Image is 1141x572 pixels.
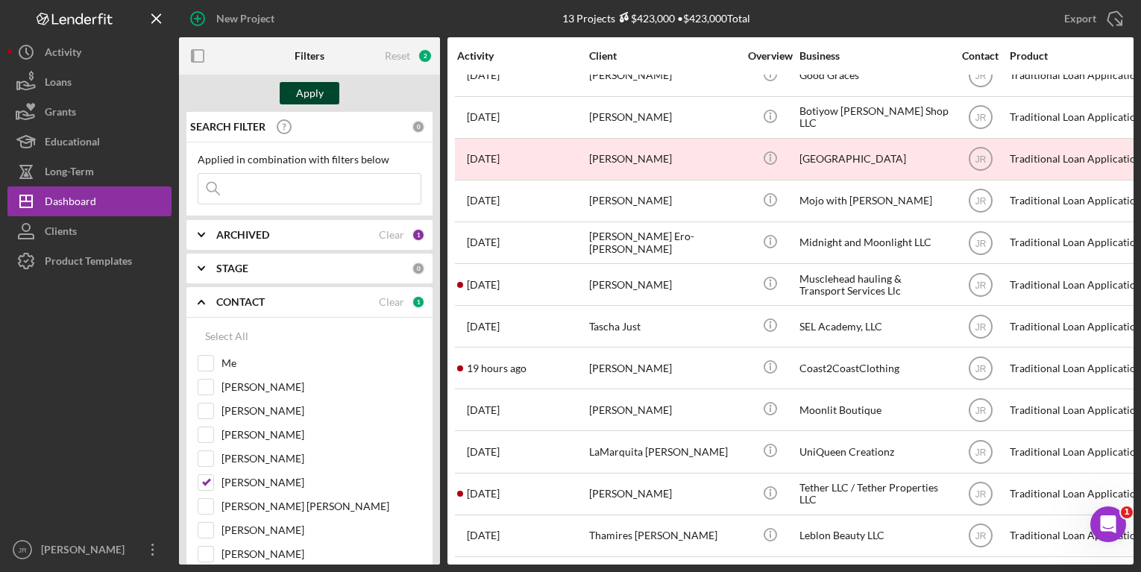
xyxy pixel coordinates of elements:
[975,71,986,81] text: JR
[799,390,949,430] div: Moonlit Boutique
[467,488,500,500] time: 2025-08-14 21:06
[799,98,949,137] div: Botiyow [PERSON_NAME] Shop LLC
[216,263,248,274] b: STAGE
[412,262,425,275] div: 0
[615,12,675,25] div: $423,000
[45,97,76,131] div: Grants
[190,121,265,133] b: SEARCH FILTER
[179,4,289,34] button: New Project
[221,451,421,466] label: [PERSON_NAME]
[221,403,421,418] label: [PERSON_NAME]
[45,216,77,250] div: Clients
[467,195,500,207] time: 2025-05-15 16:46
[1064,4,1096,34] div: Export
[37,535,134,568] div: [PERSON_NAME]
[975,113,986,123] text: JR
[457,50,588,62] div: Activity
[589,307,738,346] div: Tascha Just
[7,216,172,246] a: Clients
[412,295,425,309] div: 1
[45,157,94,190] div: Long-Term
[385,50,410,62] div: Reset
[589,348,738,388] div: [PERSON_NAME]
[379,229,404,241] div: Clear
[467,529,500,541] time: 2025-08-15 21:09
[799,307,949,346] div: SEL Academy, LLC
[799,181,949,221] div: Mojo with [PERSON_NAME]
[799,265,949,304] div: Musclehead hauling & Transport Services Llc
[221,523,421,538] label: [PERSON_NAME]
[7,186,172,216] button: Dashboard
[562,12,750,25] div: 13 Projects • $423,000 Total
[7,67,172,97] a: Loans
[7,246,172,276] button: Product Templates
[216,4,274,34] div: New Project
[221,427,421,442] label: [PERSON_NAME]
[952,50,1008,62] div: Contact
[467,446,500,458] time: 2025-08-12 21:00
[45,127,100,160] div: Educational
[799,432,949,471] div: UniQueen Creationz
[18,546,27,554] text: JR
[589,516,738,556] div: Thamires [PERSON_NAME]
[467,404,500,416] time: 2025-08-04 21:04
[379,296,404,308] div: Clear
[467,236,500,248] time: 2025-04-29 03:12
[589,474,738,514] div: [PERSON_NAME]
[589,390,738,430] div: [PERSON_NAME]
[412,228,425,242] div: 1
[412,120,425,133] div: 0
[467,111,500,123] time: 2025-02-22 21:38
[216,229,269,241] b: ARCHIVED
[221,499,421,514] label: [PERSON_NAME] [PERSON_NAME]
[975,154,986,165] text: JR
[418,48,433,63] div: 2
[7,37,172,67] a: Activity
[45,246,132,280] div: Product Templates
[467,153,500,165] time: 2025-04-07 01:53
[799,223,949,263] div: Midnight and Moonlight LLC
[589,223,738,263] div: [PERSON_NAME] Ero-[PERSON_NAME]
[975,405,986,415] text: JR
[799,139,949,179] div: [GEOGRAPHIC_DATA]
[467,69,500,81] time: 2025-04-22 19:13
[589,56,738,95] div: [PERSON_NAME]
[45,186,96,220] div: Dashboard
[975,321,986,332] text: JR
[975,447,986,458] text: JR
[589,98,738,137] div: [PERSON_NAME]
[799,50,949,62] div: Business
[198,154,421,166] div: Applied in combination with filters below
[295,50,324,62] b: Filters
[467,279,500,291] time: 2025-09-08 22:05
[467,362,527,374] time: 2025-09-11 20:52
[221,547,421,562] label: [PERSON_NAME]
[975,196,986,207] text: JR
[799,516,949,556] div: Leblon Beauty LLC
[216,296,265,308] b: CONTACT
[7,97,172,127] button: Grants
[45,67,72,101] div: Loans
[589,265,738,304] div: [PERSON_NAME]
[589,139,738,179] div: [PERSON_NAME]
[1049,4,1134,34] button: Export
[975,280,986,290] text: JR
[221,356,421,371] label: Me
[45,37,81,71] div: Activity
[7,157,172,186] button: Long-Term
[975,489,986,500] text: JR
[280,82,339,104] button: Apply
[205,321,248,351] div: Select All
[589,181,738,221] div: [PERSON_NAME]
[221,380,421,395] label: [PERSON_NAME]
[7,127,172,157] button: Educational
[799,348,949,388] div: Coast2CoastClothing
[296,82,324,104] div: Apply
[221,475,421,490] label: [PERSON_NAME]
[799,56,949,95] div: Good Graces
